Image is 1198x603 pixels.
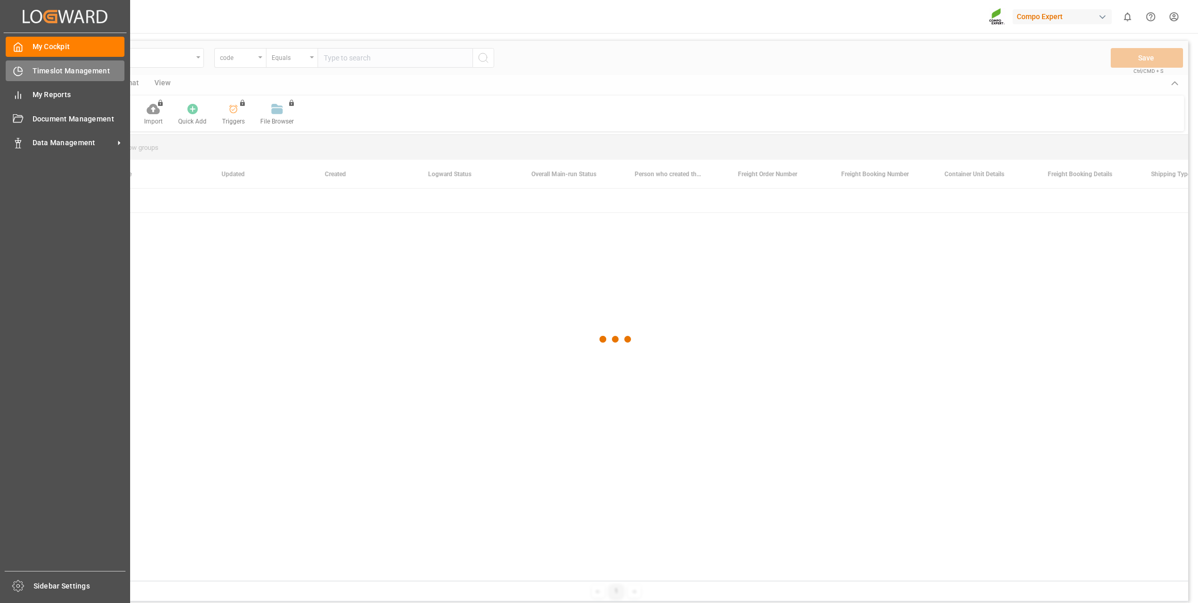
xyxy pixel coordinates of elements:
span: Timeslot Management [33,66,125,76]
a: Timeslot Management [6,60,124,81]
span: My Cockpit [33,41,125,52]
span: Document Management [33,114,125,125]
span: Data Management [33,137,114,148]
button: Help Center [1139,5,1162,28]
button: Compo Expert [1013,7,1116,26]
button: show 0 new notifications [1116,5,1139,28]
div: Compo Expert [1013,9,1112,24]
a: My Cockpit [6,37,124,57]
img: Screenshot%202023-09-29%20at%2010.02.21.png_1712312052.png [989,8,1005,26]
span: Sidebar Settings [34,581,126,592]
span: My Reports [33,89,125,100]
